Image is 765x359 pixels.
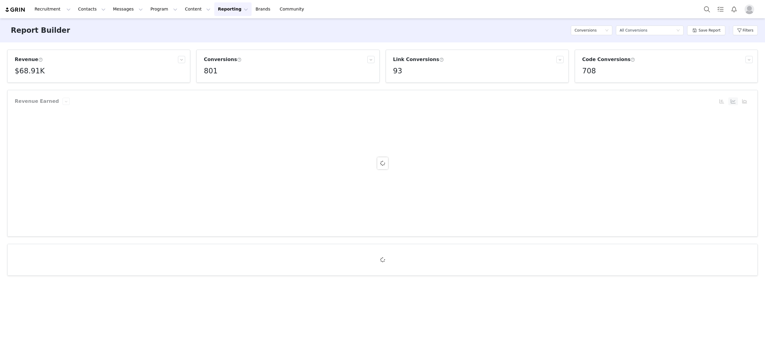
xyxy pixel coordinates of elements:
[741,5,760,14] button: Profile
[204,56,241,63] h3: Conversions
[15,56,43,63] h3: Revenue
[7,244,758,276] article: Conversions
[11,25,70,36] h3: Report Builder
[31,2,74,16] button: Recruitment
[204,66,218,76] h5: 801
[733,26,758,35] button: Filters
[214,2,252,16] button: Reporting
[252,2,276,16] a: Brands
[582,56,635,63] h3: Code Conversions
[181,2,214,16] button: Content
[582,66,596,76] h5: 708
[147,2,181,16] button: Program
[393,56,444,63] h3: Link Conversions
[109,2,146,16] button: Messages
[393,66,402,76] h5: 93
[276,2,311,16] a: Community
[574,26,597,35] h5: Conversions
[676,29,680,33] i: icon: down
[700,2,714,16] button: Search
[15,66,45,76] h5: $68.91K
[745,5,754,14] img: placeholder-profile.jpg
[620,26,647,35] div: All Conversions
[605,29,609,33] i: icon: down
[75,2,109,16] button: Contacts
[5,7,26,13] img: grin logo
[714,2,727,16] a: Tasks
[727,2,741,16] button: Notifications
[687,26,725,35] button: Save Report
